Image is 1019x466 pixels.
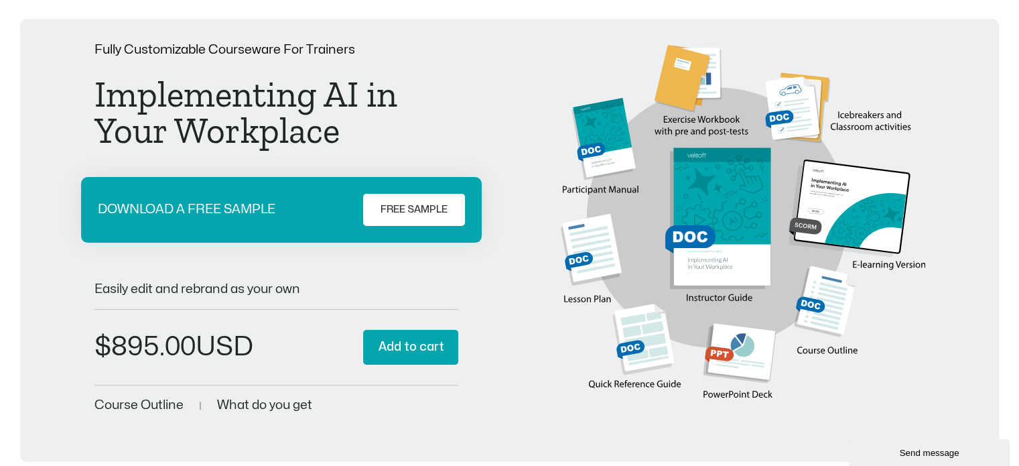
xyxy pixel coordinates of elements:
span: $ [94,334,111,360]
p: Fully Customizable Courseware For Trainers [94,44,459,56]
iframe: chat widget [849,436,1012,466]
p: DOWNLOAD A FREE SAMPLE [98,203,275,216]
bdi: 895.00 [94,334,196,360]
a: Course Outline [94,399,184,412]
p: Easily edit and rebrand as your own [94,283,459,296]
span: FREE SAMPLE [381,202,448,218]
h1: Implementing AI in Your Workplace [94,76,459,149]
button: Add to cart [363,330,458,365]
a: FREE SAMPLE [363,194,465,226]
img: Second Product Image [561,45,925,414]
a: What do you get [217,399,312,412]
